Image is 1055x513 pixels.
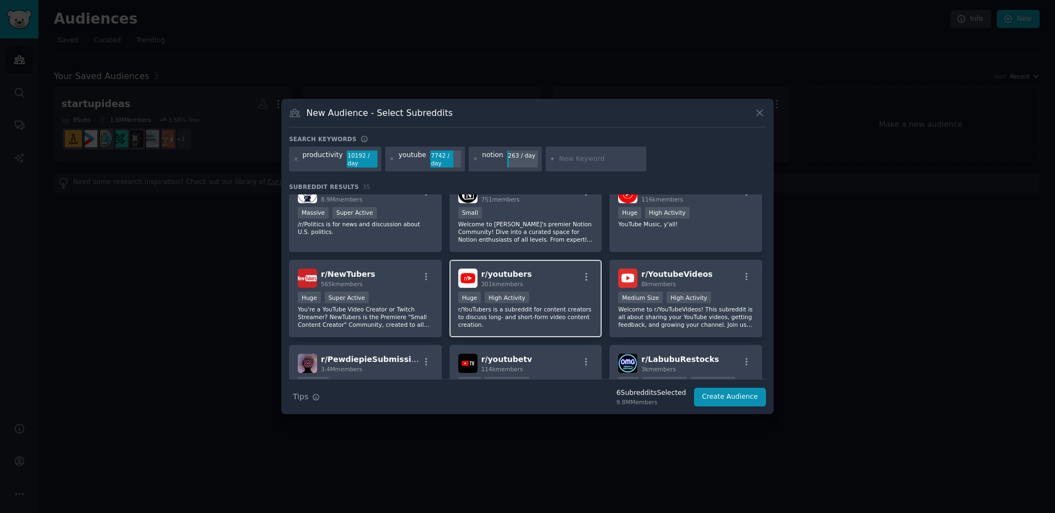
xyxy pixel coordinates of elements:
[293,391,308,403] span: Tips
[667,292,711,303] div: High Activity
[481,196,520,203] span: 751 members
[298,269,317,288] img: NewTubers
[458,377,481,388] div: Huge
[618,292,663,303] div: Medium Size
[363,183,370,190] span: 35
[298,207,329,219] div: Massive
[507,150,538,160] div: 263 / day
[321,366,363,372] span: 3.4M members
[559,154,642,164] input: New Keyword
[458,269,477,288] img: youtubers
[303,150,343,168] div: productivity
[618,377,638,388] div: New
[458,305,593,328] p: r/YouTubers is a subreddit for content creators to discuss long- and short-form video content cre...
[321,196,363,203] span: 8.9M members
[482,150,503,168] div: notion
[691,377,735,388] div: Super Active
[642,377,687,388] div: Medium Size
[298,377,329,388] div: Massive
[298,292,321,303] div: Huge
[481,281,523,287] span: 301k members
[458,292,481,303] div: Huge
[641,366,676,372] span: 3k members
[430,150,461,168] div: 7742 / day
[321,355,426,364] span: r/ PewdiepieSubmissions
[458,207,482,219] div: Small
[618,354,637,373] img: LabubuRestocks
[485,292,529,303] div: High Activity
[289,135,357,143] h3: Search keywords
[481,270,532,278] span: r/ youtubers
[645,207,690,219] div: High Activity
[617,398,686,406] div: 9.8M Members
[289,387,324,406] button: Tips
[289,183,359,191] span: Subreddit Results
[618,207,641,219] div: Huge
[321,281,363,287] span: 565k members
[641,281,676,287] span: 8k members
[641,196,683,203] span: 116k members
[307,107,453,119] h3: New Audience - Select Subreddits
[298,220,433,236] p: /r/Politics is for news and discussion about U.S. politics.
[618,305,753,328] p: Welcome to r/YouTubeVideos! This subreddit is all about sharing your YouTube videos, getting feed...
[485,377,529,388] div: High Activity
[332,207,377,219] div: Super Active
[298,354,317,373] img: PewdiepieSubmissions
[694,388,767,406] button: Create Audience
[298,305,433,328] p: You're a YouTube Video Creator or Twitch Streamer? NewTubers is the Premiere "Small Content Creat...
[321,270,375,278] span: r/ NewTubers
[641,355,719,364] span: r/ LabubuRestocks
[641,270,713,278] span: r/ YoutubeVideos
[618,269,637,288] img: YoutubeVideos
[325,292,369,303] div: Super Active
[618,220,753,228] p: YouTube Music, y'all!
[481,366,523,372] span: 114k members
[458,354,477,373] img: youtubetv
[398,150,426,168] div: youtube
[481,355,532,364] span: r/ youtubetv
[347,150,377,168] div: 10192 / day
[617,388,686,398] div: 6 Subreddit s Selected
[458,220,593,243] p: Welcome to [PERSON_NAME]'s premier Notion Community! Dive into a curated space for Notion enthusi...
